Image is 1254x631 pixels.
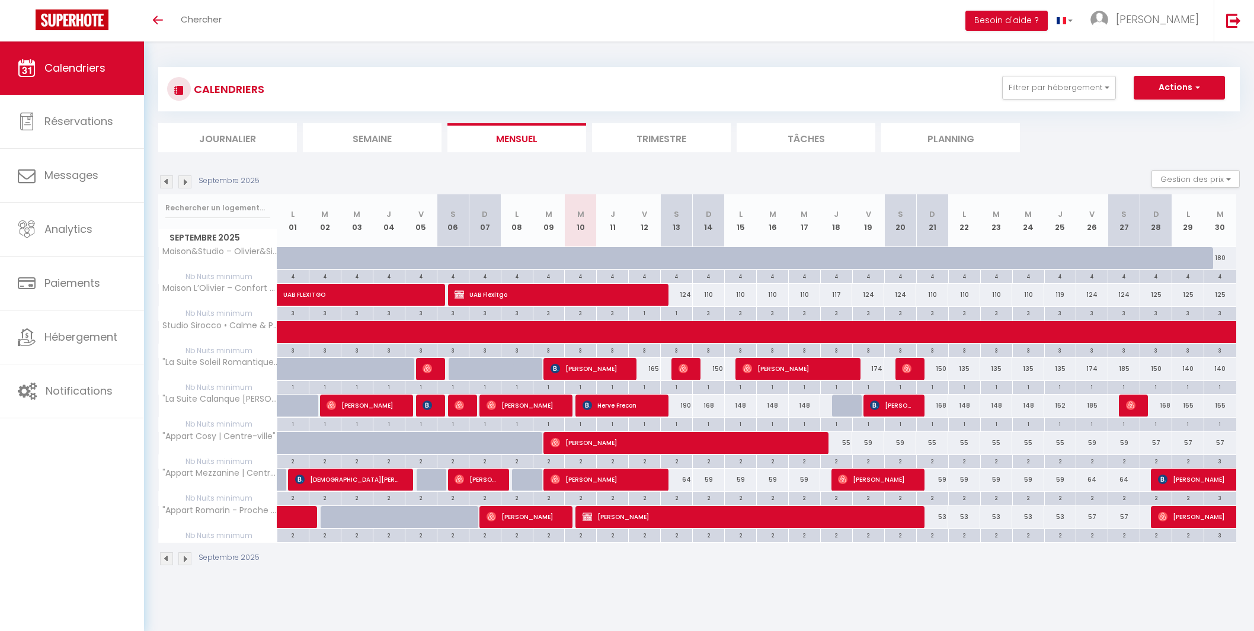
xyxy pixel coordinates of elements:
div: 3 [1204,344,1236,355]
div: 185 [1076,395,1108,417]
span: [PERSON_NAME] [455,394,465,417]
div: 4 [821,270,852,281]
li: Mensuel [447,123,586,152]
div: 3 [789,307,820,318]
abbr: M [577,209,584,220]
div: 4 [565,270,596,281]
div: 3 [789,344,820,355]
th: 07 [469,194,501,247]
th: 04 [373,194,405,247]
div: 165 [629,358,661,380]
abbr: S [1121,209,1127,220]
div: 1 [693,418,724,429]
div: 4 [853,270,884,281]
div: 1 [949,381,980,392]
span: Nb Nuits minimum [159,381,277,394]
div: 110 [948,284,980,306]
abbr: D [1153,209,1159,220]
div: 135 [980,358,1012,380]
abbr: D [482,209,488,220]
div: 110 [980,284,1012,306]
div: 3 [405,344,437,355]
abbr: M [801,209,808,220]
div: 3 [1076,307,1108,318]
div: 3 [533,344,565,355]
div: 110 [789,284,821,306]
span: Maison&Studio – Olivier&Sirocco [161,247,279,256]
th: 27 [1108,194,1140,247]
div: 4 [469,270,501,281]
abbr: D [706,209,712,220]
abbr: L [739,209,743,220]
th: 17 [789,194,821,247]
div: 3 [309,344,341,355]
li: Journalier [158,123,297,152]
div: 1 [309,418,341,429]
abbr: S [450,209,456,220]
div: 150 [916,358,948,380]
div: 3 [565,307,596,318]
div: 1 [533,381,565,392]
button: Gestion des prix [1151,170,1240,188]
div: 3 [661,344,692,355]
div: 1 [1172,381,1204,392]
div: 1 [661,381,692,392]
th: 20 [884,194,916,247]
div: 3 [1172,307,1204,318]
img: Super Booking [36,9,108,30]
th: 21 [916,194,948,247]
span: [PERSON_NAME] [1116,12,1199,27]
div: 3 [309,307,341,318]
abbr: L [291,209,295,220]
span: Sephora Tarico [423,357,433,380]
div: 180 [1204,247,1236,269]
div: 1 [437,418,469,429]
th: 10 [565,194,597,247]
div: 168 [916,395,948,417]
div: 3 [597,307,628,318]
div: 150 [1140,358,1172,380]
div: 148 [948,395,980,417]
div: 1 [917,381,948,392]
div: 3 [373,344,405,355]
span: Nb Nuits minimum [159,344,277,357]
div: 1 [565,418,596,429]
div: 4 [1172,270,1204,281]
th: 05 [405,194,437,247]
div: 3 [1045,307,1076,318]
div: 124 [852,284,884,306]
div: 110 [725,284,757,306]
abbr: M [321,209,328,220]
div: 1 [1140,381,1172,392]
div: 4 [1013,270,1044,281]
div: 174 [852,358,884,380]
div: 3 [629,344,660,355]
div: 124 [1108,284,1140,306]
div: 3 [757,344,788,355]
th: 13 [661,194,693,247]
abbr: M [545,209,552,220]
div: 1 [693,381,724,392]
div: 1 [405,381,437,392]
div: 152 [1044,395,1076,417]
div: 3 [1204,307,1236,318]
th: 09 [533,194,565,247]
span: [PERSON_NAME] [327,394,401,417]
div: 4 [533,270,565,281]
div: 3 [853,307,884,318]
abbr: M [1217,209,1224,220]
div: 140 [1204,358,1236,380]
th: 19 [852,194,884,247]
div: 1 [789,381,820,392]
div: 3 [917,307,948,318]
div: 3 [1013,344,1044,355]
div: 4 [341,270,373,281]
h3: CALENDRIERS [191,76,264,103]
span: [PERSON_NAME] [455,468,497,491]
button: Besoin d'aide ? [965,11,1048,31]
div: 3 [1045,344,1076,355]
span: UAB FLEXITGO [283,277,420,300]
li: Tâches [737,123,875,152]
div: 4 [693,270,724,281]
abbr: V [642,209,647,220]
